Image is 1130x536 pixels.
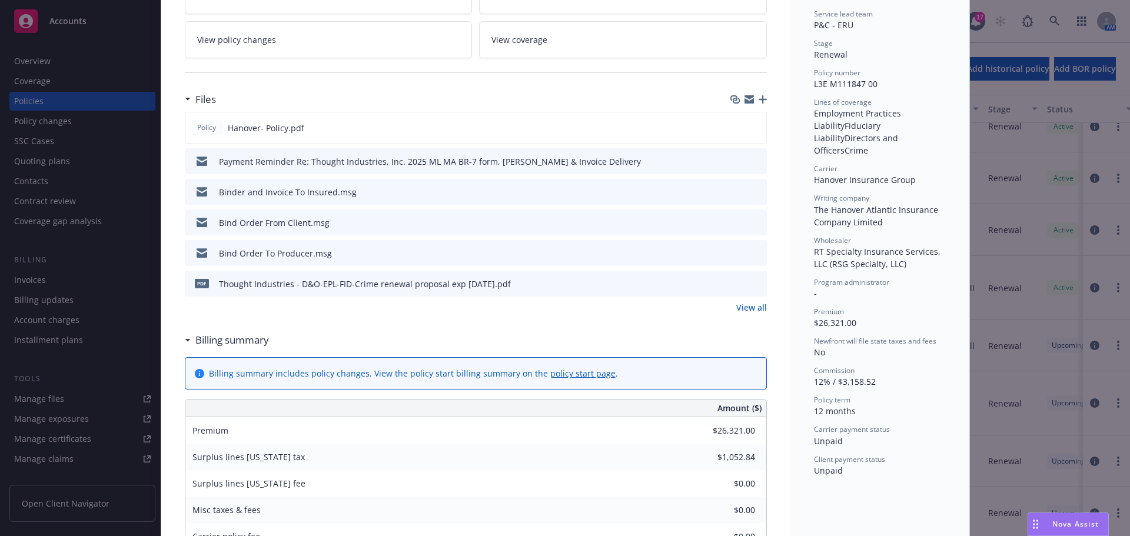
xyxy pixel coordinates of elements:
span: Premium [814,307,844,317]
button: Nova Assist [1028,512,1109,536]
span: - [814,288,817,299]
span: Renewal [814,49,847,60]
span: Unpaid [814,435,843,447]
span: Lines of coverage [814,97,872,107]
span: Carrier payment status [814,424,890,434]
button: download file [733,155,742,168]
button: download file [733,247,742,259]
span: Program administrator [814,277,889,287]
span: Surplus lines [US_STATE] tax [192,451,305,462]
div: Billing summary [185,332,269,348]
button: download file [733,217,742,229]
span: View policy changes [197,34,276,46]
span: Crime [845,145,868,156]
span: Surplus lines [US_STATE] fee [192,478,305,489]
span: No [814,347,825,358]
span: Policy [195,122,218,133]
div: Thought Industries - D&O-EPL-FID-Crime renewal proposal exp [DATE].pdf [219,278,511,290]
button: download file [733,186,742,198]
h3: Billing summary [195,332,269,348]
span: Newfront will file state taxes and fees [814,336,936,346]
span: Carrier [814,164,837,174]
input: 0.00 [686,448,762,466]
input: 0.00 [686,422,762,440]
button: preview file [752,217,762,229]
span: Fiduciary Liability [814,120,883,144]
div: Files [185,92,216,107]
button: preview file [752,155,762,168]
button: preview file [752,247,762,259]
div: Bind Order To Producer.msg [219,247,332,259]
button: preview file [752,278,762,290]
span: 12 months [814,405,856,417]
span: Premium [192,425,228,436]
h3: Files [195,92,216,107]
a: View all [736,301,767,314]
a: View policy changes [185,21,473,58]
span: Hanover- Policy.pdf [228,122,304,134]
span: Policy term [814,395,850,405]
span: Directors and Officers [814,132,900,156]
span: RT Specialty Insurance Services, LLC (RSG Specialty, LLC) [814,246,943,269]
span: 12% / $3,158.52 [814,376,876,387]
span: Wholesaler [814,235,851,245]
span: Misc taxes & fees [192,504,261,515]
span: The Hanover Atlantic Insurance Company Limited [814,204,940,228]
button: preview file [752,186,762,198]
button: download file [732,122,742,134]
span: Employment Practices Liability [814,108,903,131]
span: Policy number [814,68,860,78]
button: download file [733,278,742,290]
span: View coverage [491,34,547,46]
span: L3E M111847 00 [814,78,878,89]
span: $26,321.00 [814,317,856,328]
span: Unpaid [814,465,843,476]
div: Binder and Invoice To Insured.msg [219,186,357,198]
div: Bind Order From Client.msg [219,217,330,229]
span: Amount ($) [717,402,762,414]
span: Writing company [814,193,869,203]
a: View coverage [479,21,767,58]
input: 0.00 [686,475,762,492]
button: preview file [751,122,762,134]
span: Nova Assist [1052,519,1099,529]
span: Commission [814,365,855,375]
span: P&C - ERU [814,19,853,31]
div: Payment Reminder Re: Thought Industries, Inc. 2025 ML MA BR-7 form, [PERSON_NAME] & Invoice Delivery [219,155,641,168]
div: Drag to move [1028,513,1043,535]
span: Service lead team [814,9,873,19]
div: Billing summary includes policy changes. View the policy start billing summary on the . [209,367,618,379]
a: policy start page [550,368,616,379]
input: 0.00 [686,501,762,519]
span: Client payment status [814,454,885,464]
span: Hanover Insurance Group [814,174,916,185]
span: pdf [195,279,209,288]
span: Stage [814,38,833,48]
